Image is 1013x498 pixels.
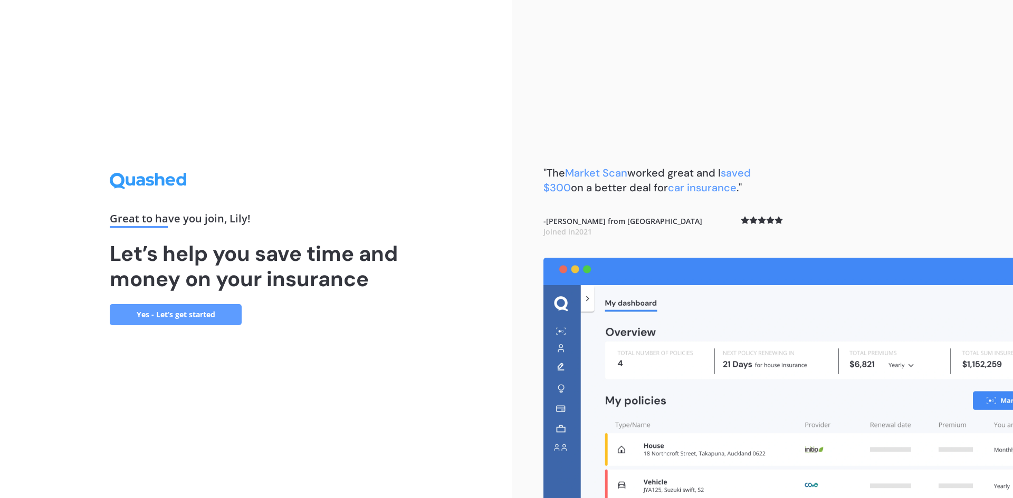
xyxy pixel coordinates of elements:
b: "The worked great and I on a better deal for ." [543,166,751,194]
a: Yes - Let’s get started [110,304,242,325]
span: Joined in 2021 [543,227,592,237]
div: Great to have you join , Lily ! [110,213,402,228]
span: car insurance [668,181,737,194]
b: - [PERSON_NAME] from [GEOGRAPHIC_DATA] [543,216,702,237]
span: saved $300 [543,166,751,194]
span: Market Scan [565,166,627,180]
h1: Let’s help you save time and money on your insurance [110,241,402,291]
img: dashboard.webp [543,258,1013,498]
